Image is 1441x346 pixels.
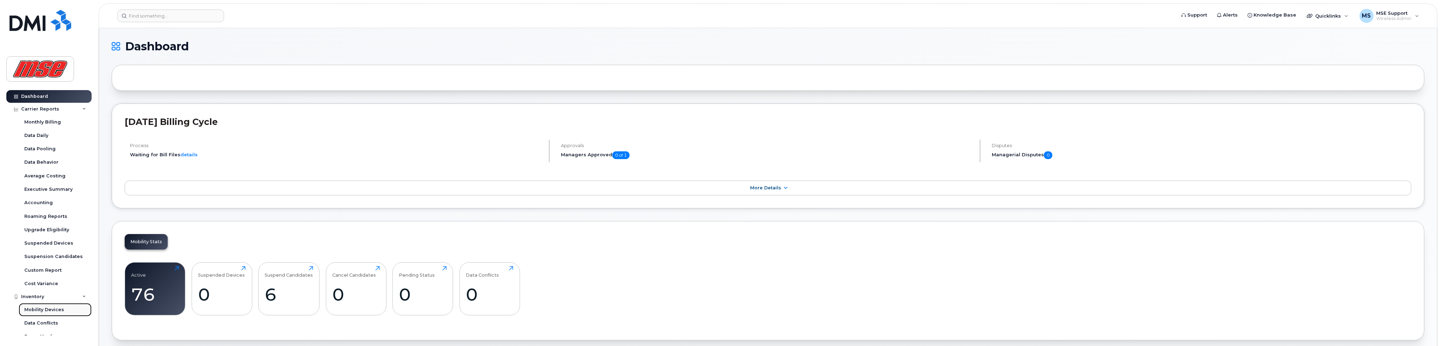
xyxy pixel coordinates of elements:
[265,284,313,305] div: 6
[131,266,179,311] a: Active76
[466,266,499,278] div: Data Conflicts
[612,151,630,159] span: 0 of 1
[198,284,246,305] div: 0
[198,266,245,278] div: Suspended Devices
[332,284,380,305] div: 0
[125,117,1411,127] h2: [DATE] Billing Cycle
[265,266,313,278] div: Suspend Candidates
[992,143,1411,148] h4: Disputes
[125,41,189,52] span: Dashboard
[130,143,543,148] h4: Process
[332,266,376,278] div: Cancel Candidates
[131,284,179,305] div: 76
[561,151,974,159] h5: Managers Approved
[399,266,447,311] a: Pending Status0
[466,266,513,311] a: Data Conflicts0
[180,152,198,157] a: details
[130,151,543,158] li: Waiting for Bill Files
[466,284,513,305] div: 0
[399,266,435,278] div: Pending Status
[750,185,781,190] span: More Details
[399,284,447,305] div: 0
[561,143,974,148] h4: Approvals
[992,151,1411,159] h5: Managerial Disputes
[265,266,313,311] a: Suspend Candidates6
[332,266,380,311] a: Cancel Candidates0
[131,266,146,278] div: Active
[198,266,246,311] a: Suspended Devices0
[1044,151,1052,159] span: 0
